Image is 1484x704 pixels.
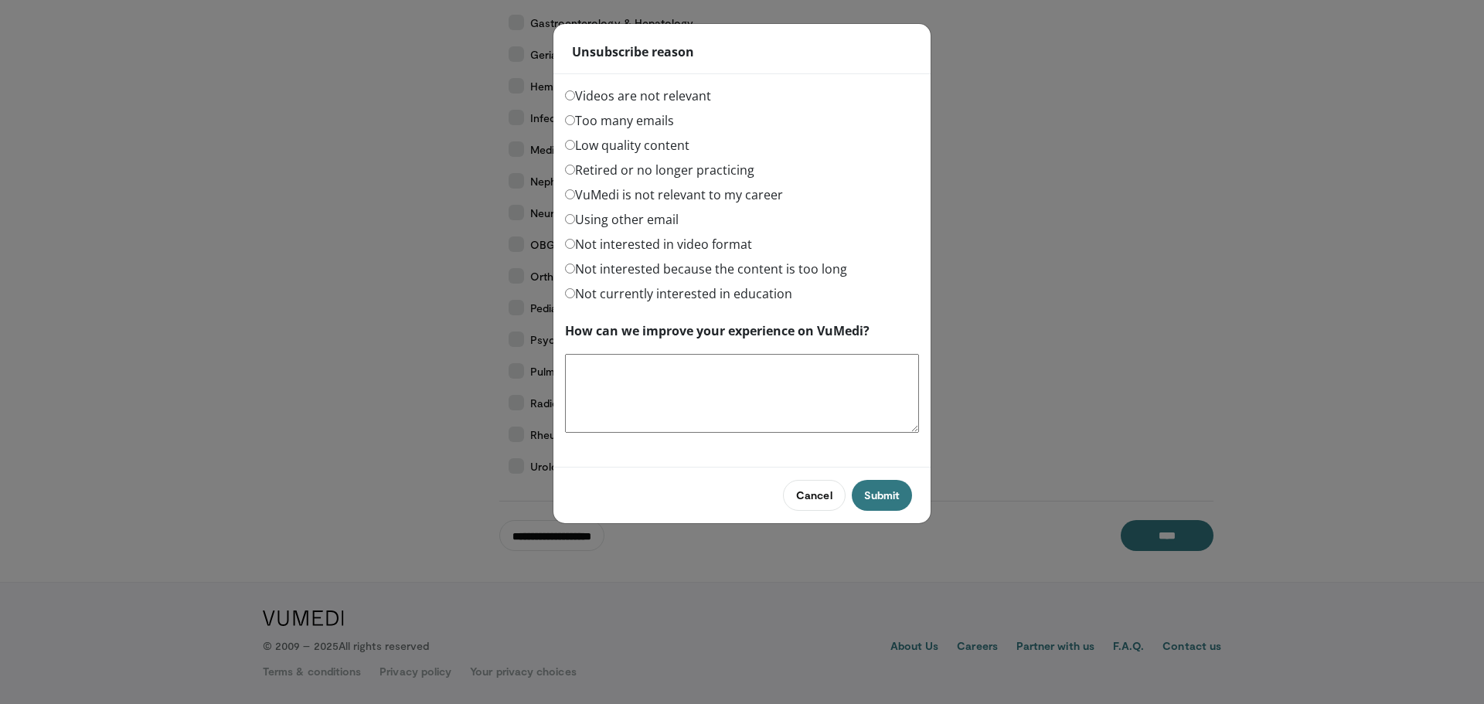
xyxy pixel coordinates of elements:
label: Low quality content [565,136,689,155]
label: VuMedi is not relevant to my career [565,185,783,204]
input: Using other email [565,214,575,224]
label: How can we improve your experience on VuMedi? [565,321,870,340]
input: Retired or no longer practicing [565,165,575,175]
label: Not interested in video format [565,235,752,253]
button: Cancel [783,480,845,511]
label: Not currently interested in education [565,284,792,303]
label: Not interested because the content is too long [565,260,847,278]
input: Not interested in video format [565,239,575,249]
input: Low quality content [565,140,575,150]
button: Submit [852,480,912,511]
label: Videos are not relevant [565,87,711,105]
input: VuMedi is not relevant to my career [565,189,575,199]
label: Too many emails [565,111,674,130]
input: Videos are not relevant [565,90,575,100]
input: Too many emails [565,115,575,125]
label: Retired or no longer practicing [565,161,754,179]
label: Using other email [565,210,679,229]
input: Not currently interested in education [565,288,575,298]
strong: Unsubscribe reason [572,43,694,61]
input: Not interested because the content is too long [565,264,575,274]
